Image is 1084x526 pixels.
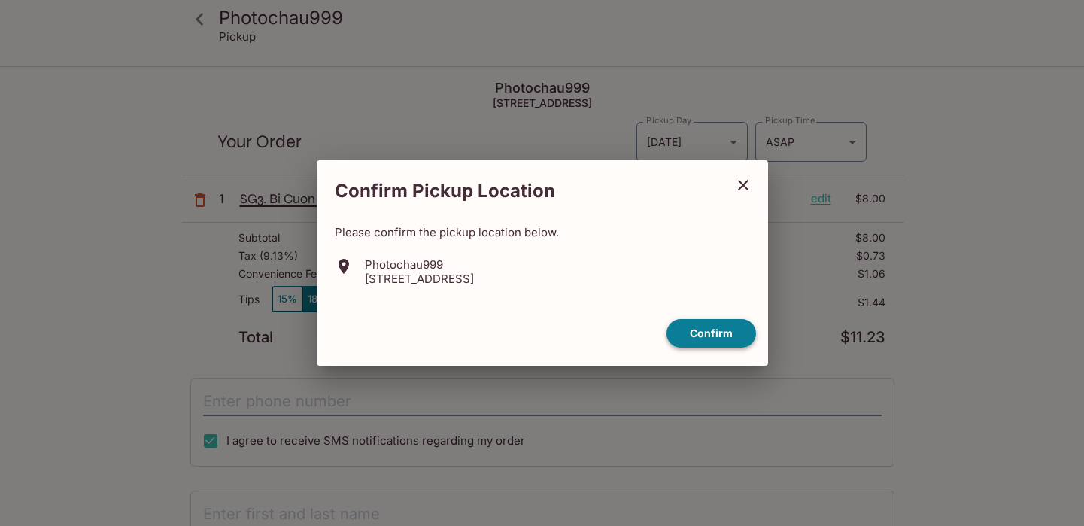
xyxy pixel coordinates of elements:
p: Please confirm the pickup location below. [335,225,750,239]
button: confirm [666,319,756,348]
p: [STREET_ADDRESS] [365,272,474,286]
h2: Confirm Pickup Location [317,172,724,210]
button: close [724,166,762,204]
p: Photochau999 [365,257,474,272]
